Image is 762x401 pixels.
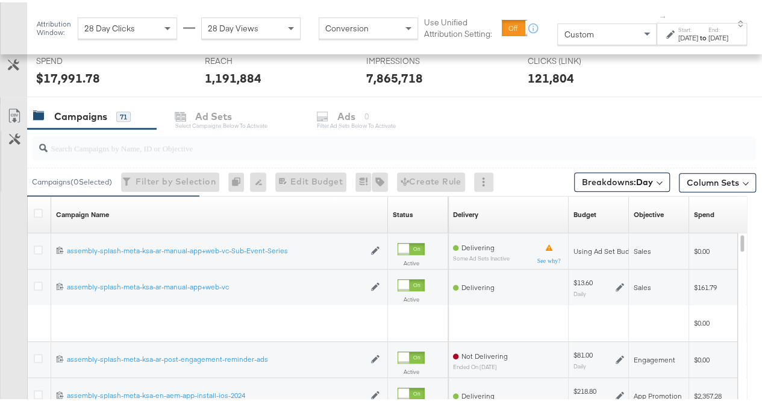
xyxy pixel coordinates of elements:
span: Delivering [461,241,495,250]
span: Delivering [461,389,495,398]
sub: Daily [573,360,586,367]
label: Active [398,293,425,301]
div: Campaigns ( 0 Selected) [32,174,112,185]
a: assembly-splash-meta-ksa-ar-manual-app+web-vc-Sub-Event-Series [67,244,364,254]
label: Start: [678,24,698,31]
div: $218.80 [573,384,596,394]
label: Active [398,365,425,373]
a: Your campaign name. [56,207,109,217]
label: End: [708,24,728,31]
div: Attribution Window: [36,17,72,34]
sub: ended on [DATE] [453,361,508,368]
a: The total amount spent to date. [694,207,714,217]
div: Using Ad Set Budget [573,244,640,254]
div: 7,865,718 [366,67,423,84]
div: 121,804 [527,67,573,84]
a: Shows the current state of your Ad Campaign. [393,207,413,217]
span: ↑ [658,13,669,17]
div: Budget [573,207,596,217]
div: Campaigns [54,107,107,121]
span: App Promotion [634,389,682,398]
div: $13.60 [573,276,593,285]
div: 0 [228,170,250,189]
span: Custom [564,27,593,37]
b: Day [636,174,653,185]
a: Your campaign's objective. [634,207,664,217]
span: 28 Day Clicks [84,21,135,31]
span: REACH [205,53,295,65]
a: The maximum amount you're willing to spend on your ads, on average each day or over the lifetime ... [573,207,596,217]
div: $81.00 [573,348,593,358]
span: Sales [634,280,651,289]
span: CLICKS (LINK) [527,53,617,65]
span: Engagement [634,353,675,362]
div: 71 [116,109,131,120]
span: 28 Day Views [208,21,258,31]
div: Delivery [453,207,478,217]
div: Campaign Name [56,207,109,217]
a: Reflects the ability of your Ad Campaign to achieve delivery based on ad states, schedule and bud... [453,207,478,217]
label: Use Unified Attribution Setting: [424,14,497,37]
button: Breakdowns:Day [574,170,670,189]
div: assembly-splash-meta-ksa-ar-manual-app+web-vc-Sub-Event-Series [67,244,364,253]
span: Conversion [325,21,369,31]
span: SPEND [36,53,126,65]
div: $17,991.78 [36,67,100,84]
div: Status [393,207,413,217]
sub: Some Ad Sets Inactive [453,253,510,259]
span: IMPRESSIONS [366,53,457,65]
a: assembly-splash-meta-ksa-ar-manual-app+web-vc [67,280,364,290]
strong: to [698,31,708,40]
sub: Daily [573,288,586,295]
a: assembly-splash-meta-ksa-en-aem-app-install-ios-2024 [67,388,364,399]
span: Breakdowns: [582,174,653,186]
div: 1,191,884 [205,67,261,84]
button: Column Sets [679,171,756,190]
div: assembly-splash-meta-ksa-ar-manual-app+web-vc [67,280,364,289]
div: [DATE] [708,31,728,40]
div: Spend [694,207,714,217]
span: Delivering [461,280,495,289]
span: Sales [634,244,651,253]
a: assembly-splash-meta-ksa-ar-post-engagement-reminder-ads [67,352,364,362]
input: Search Campaigns by Name, ID or Objective [48,129,693,153]
label: Active [398,257,425,265]
div: [DATE] [678,31,698,40]
div: Objective [634,207,664,217]
span: Not Delivering [461,349,508,358]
